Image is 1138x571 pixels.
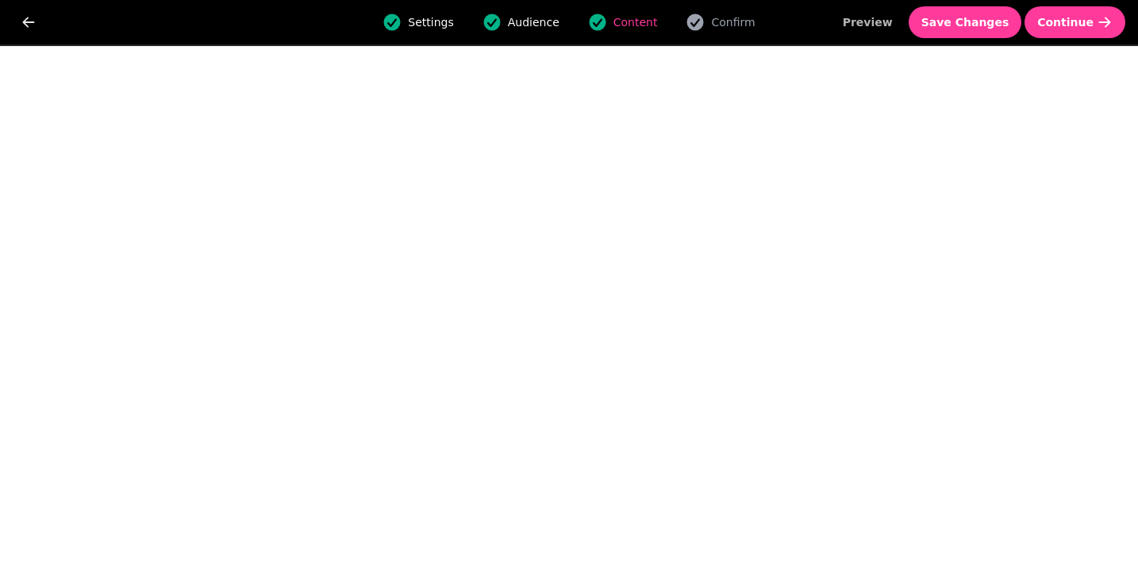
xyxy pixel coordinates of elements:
[1025,6,1125,38] button: Continue
[711,14,755,30] span: Confirm
[613,14,658,30] span: Content
[13,6,44,38] button: go back
[1037,17,1094,28] span: Continue
[843,17,893,28] span: Preview
[830,6,905,38] button: Preview
[909,6,1022,38] button: Save Changes
[921,17,1009,28] span: Save Changes
[408,14,453,30] span: Settings
[508,14,559,30] span: Audience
